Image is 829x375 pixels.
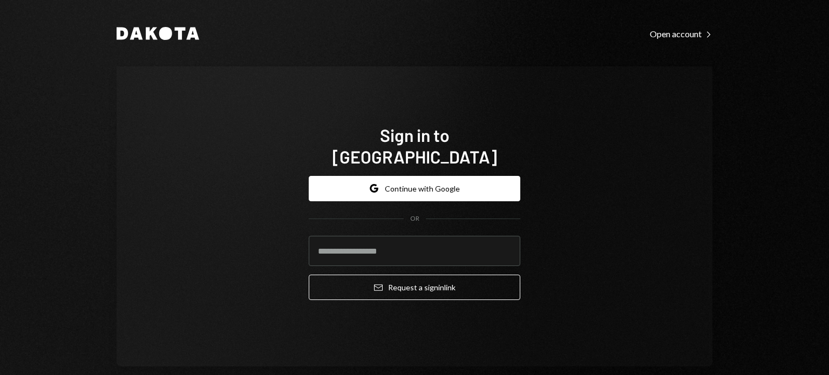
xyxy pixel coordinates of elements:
[309,275,520,300] button: Request a signinlink
[309,124,520,167] h1: Sign in to [GEOGRAPHIC_DATA]
[650,28,712,39] a: Open account
[650,29,712,39] div: Open account
[410,214,419,223] div: OR
[309,176,520,201] button: Continue with Google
